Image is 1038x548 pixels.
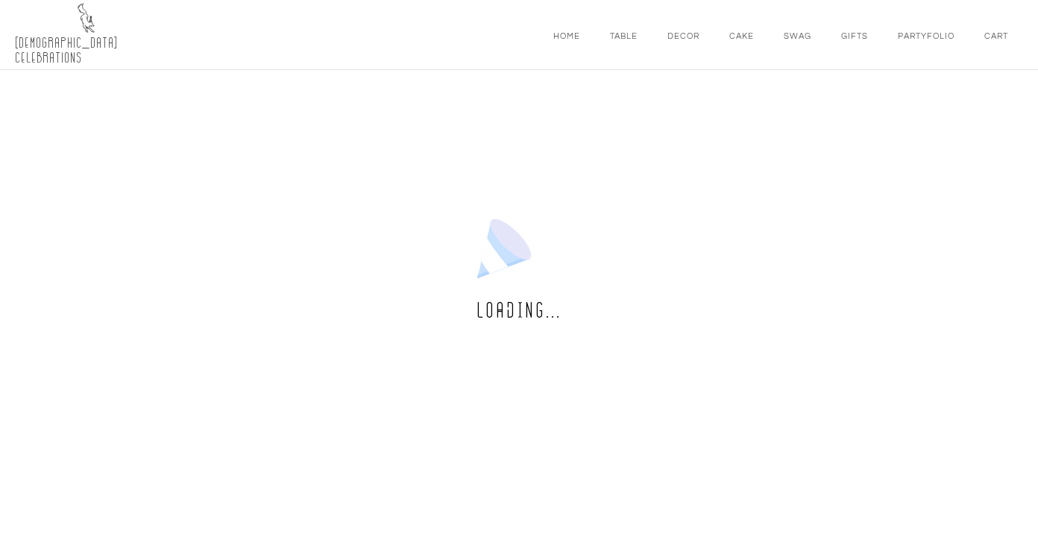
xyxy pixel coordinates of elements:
a: Table [595,1,652,69]
a: Decor [652,1,714,69]
div: Cart [984,30,1008,43]
a: Cake [714,1,769,69]
div: [DEMOGRAPHIC_DATA] Celebrations [15,37,164,66]
a: Gifts [826,1,883,69]
div: Decor [667,30,699,43]
a: [DEMOGRAPHIC_DATA] Celebrations [15,3,164,66]
div: Cake [729,30,754,43]
div: Table [610,30,638,43]
div: Swag [784,30,811,43]
a: Swag [769,1,826,69]
a: Cart [969,1,1023,69]
a: Partyfolio [883,1,969,69]
div: Partyfolio [898,30,954,43]
div: Home [553,30,580,43]
a: Home [538,1,595,69]
div: Gifts [841,30,868,43]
